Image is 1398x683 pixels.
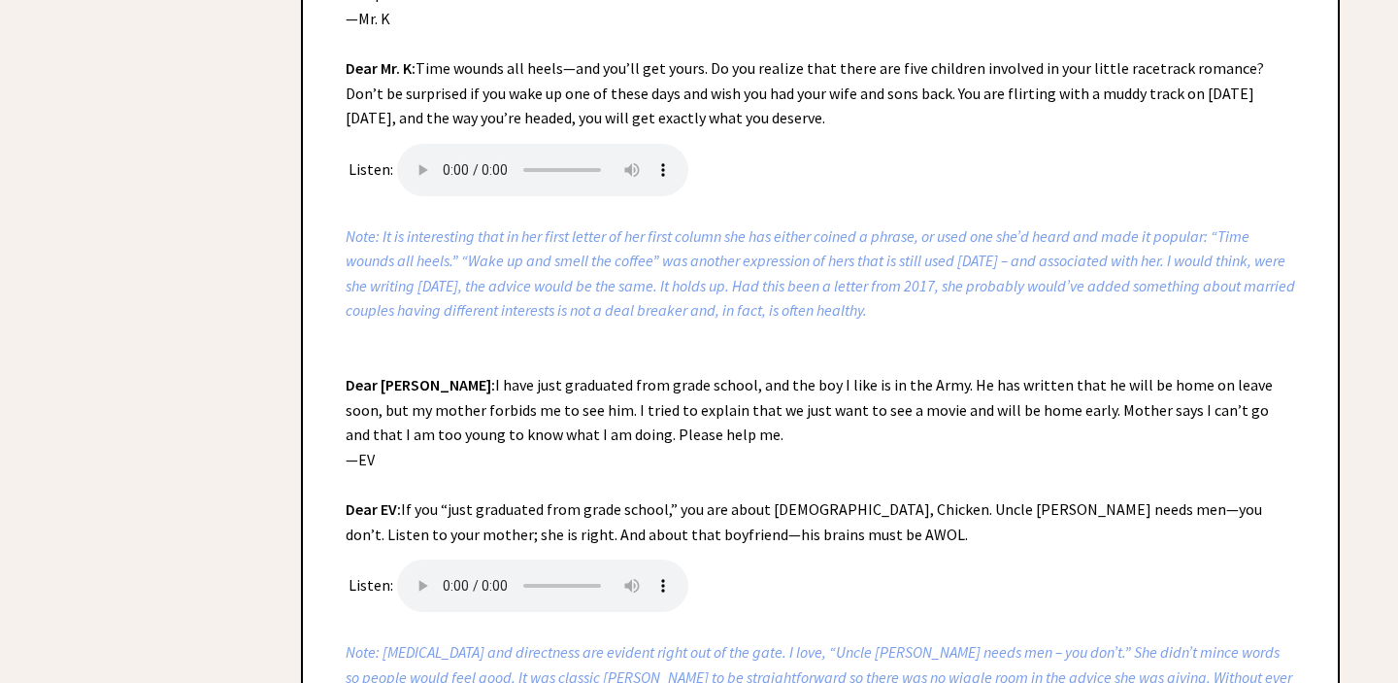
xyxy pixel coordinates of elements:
[346,375,495,394] strong: Dear [PERSON_NAME]:
[397,144,688,196] audio: Your browser does not support the audio element.
[346,499,401,519] strong: Dear EV:
[397,560,688,612] audio: Your browser does not support the audio element.
[346,58,416,78] strong: Dear Mr. K:
[348,549,394,613] td: Listen:
[348,133,394,197] td: Listen:
[346,226,1295,321] i: Note: It is interesting that in her first letter of her first column she has either coined a phra...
